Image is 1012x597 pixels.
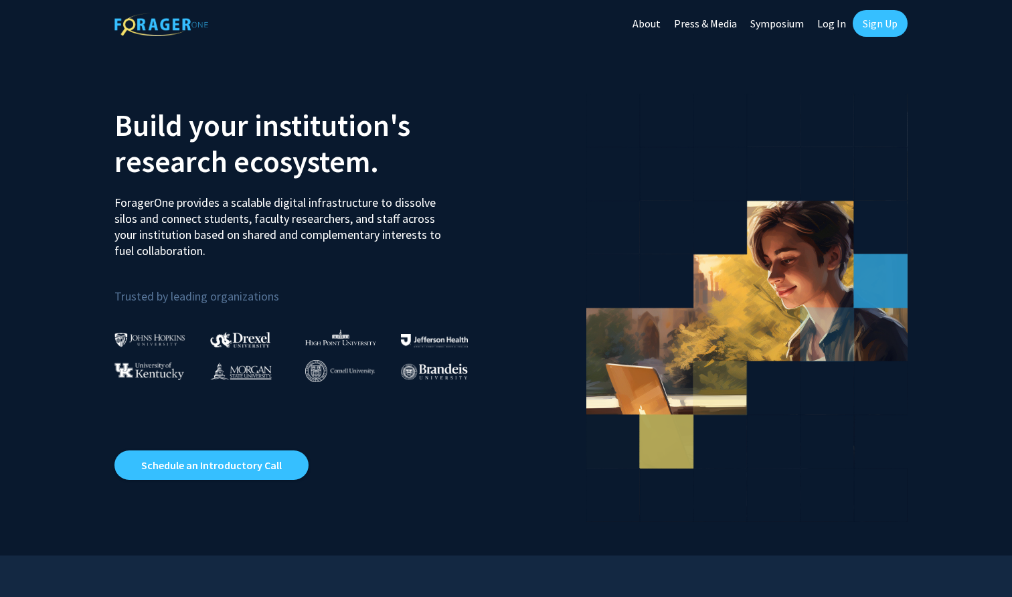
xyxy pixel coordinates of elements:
[114,270,496,307] p: Trusted by leading organizations
[401,334,468,347] img: Thomas Jefferson University
[305,360,375,382] img: Cornell University
[114,450,309,480] a: Opens in a new tab
[114,107,496,179] h2: Build your institution's research ecosystem.
[114,13,208,36] img: ForagerOne Logo
[210,332,270,347] img: Drexel University
[401,363,468,380] img: Brandeis University
[114,185,450,259] p: ForagerOne provides a scalable digital infrastructure to dissolve silos and connect students, fac...
[305,329,376,345] img: High Point University
[114,362,184,380] img: University of Kentucky
[853,10,908,37] a: Sign Up
[210,362,272,379] img: Morgan State University
[114,333,185,347] img: Johns Hopkins University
